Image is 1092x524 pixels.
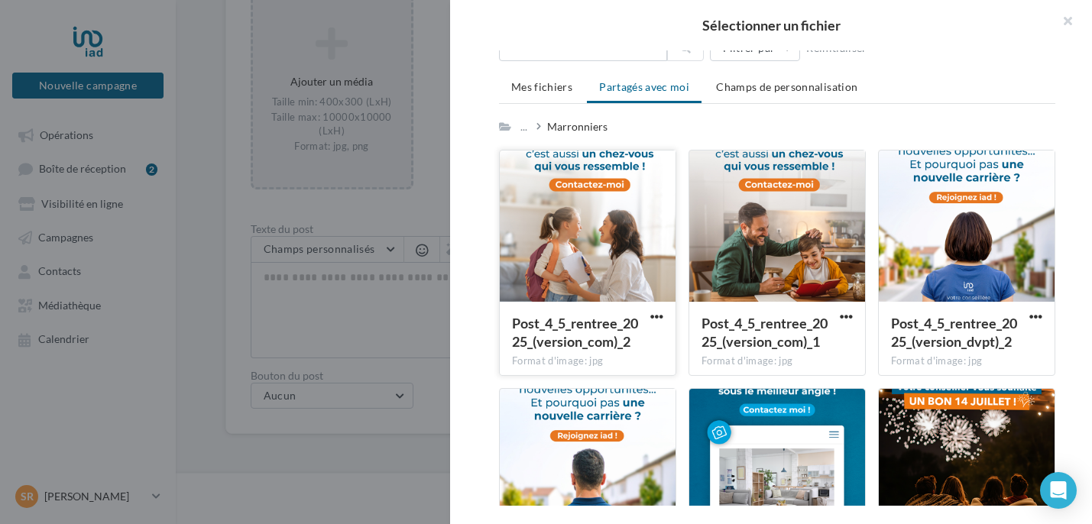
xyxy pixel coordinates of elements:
h2: Sélectionner un fichier [475,18,1068,32]
span: Partagés avec moi [599,80,689,93]
div: Format d'image: jpg [512,354,663,368]
div: Marronniers [547,119,608,134]
div: ... [517,116,530,137]
span: Champs de personnalisation [716,80,857,93]
div: Format d'image: jpg [891,354,1042,368]
span: Post_4_5_rentree_2025_(version_com)_2 [512,315,638,350]
span: Mes fichiers [511,80,572,93]
span: Post_4_5_rentree_2025_(version_dvpt)_2 [891,315,1017,350]
div: Format d'image: jpg [702,354,853,368]
div: Open Intercom Messenger [1040,472,1077,509]
span: Post_4_5_rentree_2025_(version_com)_1 [702,315,828,350]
